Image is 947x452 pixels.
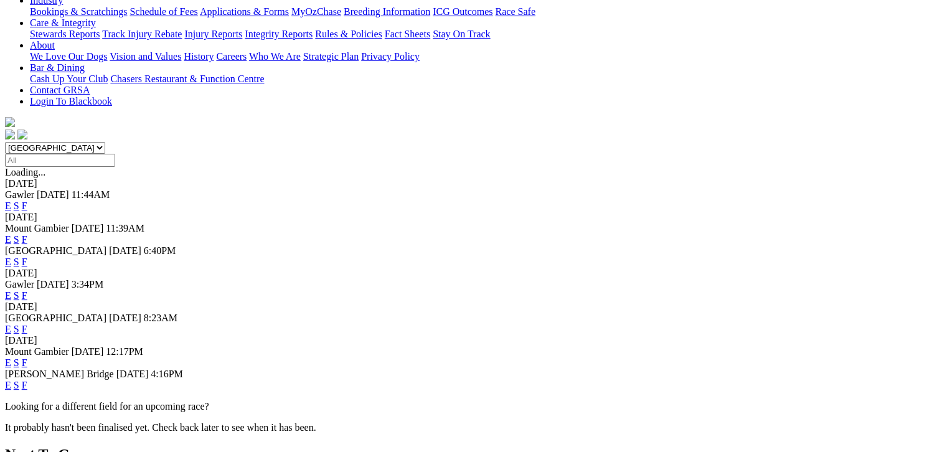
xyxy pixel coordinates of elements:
span: 4:16PM [151,369,183,379]
div: [DATE] [5,212,942,223]
a: Strategic Plan [303,51,359,62]
a: E [5,257,11,267]
span: [PERSON_NAME] Bridge [5,369,114,379]
a: F [22,357,27,368]
img: logo-grsa-white.png [5,117,15,127]
a: Track Injury Rebate [102,29,182,39]
a: Injury Reports [184,29,242,39]
span: [DATE] [72,346,104,357]
span: Gawler [5,189,34,200]
a: S [14,257,19,267]
span: 6:40PM [144,245,176,256]
span: 3:34PM [72,279,104,290]
a: Rules & Policies [315,29,382,39]
a: Privacy Policy [361,51,420,62]
span: [DATE] [109,313,141,323]
a: Vision and Values [110,51,181,62]
a: Schedule of Fees [130,6,197,17]
div: Care & Integrity [30,29,942,40]
p: Looking for a different field for an upcoming race? [5,401,942,412]
a: Who We Are [249,51,301,62]
div: Industry [30,6,942,17]
a: F [22,234,27,245]
span: [DATE] [37,279,69,290]
a: Integrity Reports [245,29,313,39]
div: About [30,51,942,62]
a: F [22,324,27,334]
a: Fact Sheets [385,29,430,39]
span: [DATE] [37,189,69,200]
a: S [14,290,19,301]
img: facebook.svg [5,129,15,139]
div: [DATE] [5,268,942,279]
a: MyOzChase [291,6,341,17]
div: [DATE] [5,178,942,189]
img: twitter.svg [17,129,27,139]
a: S [14,324,19,334]
a: F [22,290,27,301]
span: 11:39AM [106,223,144,233]
a: Contact GRSA [30,85,90,95]
a: We Love Our Dogs [30,51,107,62]
a: S [14,200,19,211]
a: S [14,234,19,245]
span: Mount Gambier [5,223,69,233]
div: [DATE] [5,301,942,313]
span: 11:44AM [72,189,110,200]
a: F [22,200,27,211]
span: [GEOGRAPHIC_DATA] [5,245,106,256]
input: Select date [5,154,115,167]
a: E [5,324,11,334]
a: Careers [216,51,247,62]
a: E [5,234,11,245]
a: Bar & Dining [30,62,85,73]
a: Applications & Forms [200,6,289,17]
a: S [14,357,19,368]
a: About [30,40,55,50]
a: Cash Up Your Club [30,73,108,84]
a: E [5,200,11,211]
div: Bar & Dining [30,73,942,85]
span: 12:17PM [106,346,143,357]
a: S [14,380,19,390]
span: Gawler [5,279,34,290]
span: Mount Gambier [5,346,69,357]
span: 8:23AM [144,313,177,323]
span: [GEOGRAPHIC_DATA] [5,313,106,323]
a: F [22,257,27,267]
a: E [5,290,11,301]
span: [DATE] [72,223,104,233]
span: Loading... [5,167,45,177]
a: Breeding Information [344,6,430,17]
partial: It probably hasn't been finalised yet. Check back later to see when it has been. [5,422,316,433]
a: E [5,357,11,368]
a: ICG Outcomes [433,6,492,17]
span: [DATE] [116,369,149,379]
div: [DATE] [5,335,942,346]
a: Stewards Reports [30,29,100,39]
a: History [184,51,214,62]
a: Bookings & Scratchings [30,6,127,17]
a: Care & Integrity [30,17,96,28]
a: Race Safe [495,6,535,17]
a: Chasers Restaurant & Function Centre [110,73,264,84]
a: E [5,380,11,390]
span: [DATE] [109,245,141,256]
a: Stay On Track [433,29,490,39]
a: Login To Blackbook [30,96,112,106]
a: F [22,380,27,390]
